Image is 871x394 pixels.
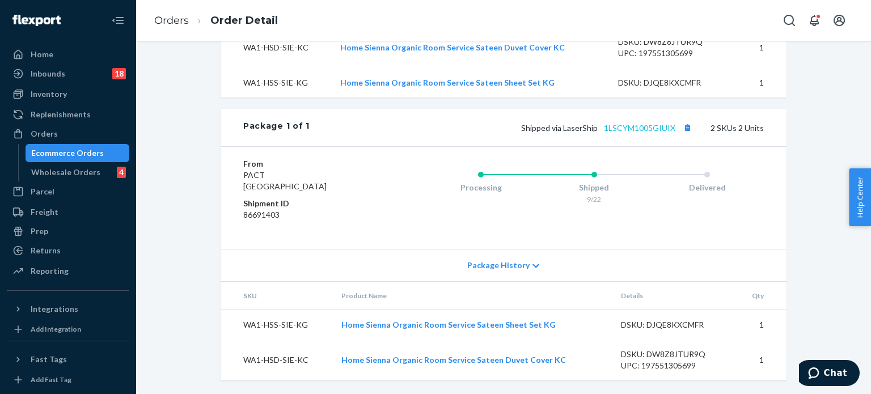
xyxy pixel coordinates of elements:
button: Integrations [7,300,129,318]
td: WA1-HSS-SIE-KG [221,310,332,340]
a: Home Sienna Organic Room Service Sateen Duvet Cover KC [340,43,565,52]
div: Integrations [31,303,78,315]
span: Shipped via LaserShip [521,123,695,133]
div: 9/22 [538,194,651,204]
a: Home Sienna Organic Room Service Sateen Sheet Set KG [341,320,556,329]
div: Package 1 of 1 [243,120,310,135]
a: Wholesale Orders4 [26,163,130,181]
button: Open Search Box [778,9,801,32]
ol: breadcrumbs [145,4,287,37]
a: Reporting [7,262,129,280]
a: Order Detail [210,14,278,27]
a: Parcel [7,183,129,201]
td: 1 [736,340,787,380]
dd: 86691403 [243,209,379,221]
th: Details [612,282,737,310]
div: UPC: 197551305699 [618,48,725,59]
iframe: To enrich screen reader interactions, please activate Accessibility in Grammarly extension settings [799,360,860,388]
div: Shipped [538,182,651,193]
dt: From [243,158,379,170]
dt: Shipment ID [243,198,379,209]
div: Parcel [31,186,54,197]
a: Add Integration [7,323,129,336]
div: DSKU: DW8Z8JTUR9Q [621,349,728,360]
a: Home Sienna Organic Room Service Sateen Sheet Set KG [340,78,555,87]
a: Inventory [7,85,129,103]
th: Qty [736,282,787,310]
a: Orders [154,14,189,27]
div: Freight [31,206,58,218]
button: Help Center [849,168,871,226]
div: Fast Tags [31,354,67,365]
a: Replenishments [7,105,129,124]
div: DSKU: DW8Z8JTUR9Q [618,36,725,48]
div: Returns [31,245,61,256]
div: Add Fast Tag [31,375,71,384]
span: Package History [467,260,530,271]
a: Prep [7,222,129,240]
button: Close Navigation [107,9,129,32]
td: WA1-HSS-SIE-KG [221,68,331,98]
a: Home Sienna Organic Room Service Sateen Duvet Cover KC [341,355,566,365]
div: Processing [424,182,538,193]
td: WA1-HSD-SIE-KC [221,340,332,380]
div: UPC: 197551305699 [621,360,728,371]
div: Home [31,49,53,60]
td: WA1-HSD-SIE-KC [221,27,331,69]
button: Open account menu [828,9,851,32]
div: 18 [112,68,126,79]
td: 1 [733,68,787,98]
div: Replenishments [31,109,91,120]
td: 1 [736,310,787,340]
div: DSKU: DJQE8KXCMFR [618,77,725,88]
div: 4 [117,167,126,178]
div: Delivered [650,182,764,193]
a: Ecommerce Orders [26,144,130,162]
a: 1LSCYM1005GIUIX [604,123,675,133]
a: Freight [7,203,129,221]
td: 1 [733,27,787,69]
div: Inventory [31,88,67,100]
div: Ecommerce Orders [31,147,104,159]
div: Wholesale Orders [31,167,100,178]
div: DSKU: DJQE8KXCMFR [621,319,728,331]
div: 2 SKUs 2 Units [310,120,764,135]
div: Prep [31,226,48,237]
span: PACT [GEOGRAPHIC_DATA] [243,170,327,191]
th: Product Name [332,282,612,310]
div: Reporting [31,265,69,277]
a: Inbounds18 [7,65,129,83]
th: SKU [221,282,332,310]
a: Home [7,45,129,63]
a: Returns [7,242,129,260]
div: Orders [31,128,58,139]
button: Fast Tags [7,350,129,368]
button: Copy tracking number [680,120,695,135]
div: Inbounds [31,68,65,79]
button: Open notifications [803,9,826,32]
img: Flexport logo [12,15,61,26]
a: Orders [7,125,129,143]
a: Add Fast Tag [7,373,129,387]
div: Add Integration [31,324,81,334]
